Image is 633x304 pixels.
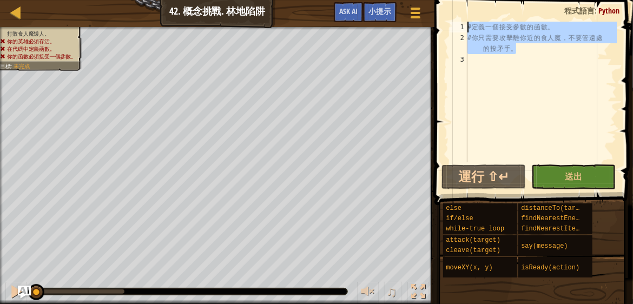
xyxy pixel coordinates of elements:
span: Ask AI [339,6,358,16]
span: 你的函數必須接受一個參數。 [7,54,76,60]
span: 在代碼中定義函數。 [7,46,55,52]
span: 送出 [565,170,582,182]
span: 你的英雄必須存活。 [7,38,55,44]
span: 打敗食人魔矮人。 [7,31,49,37]
span: 未完成 [14,63,29,69]
span: cleave(target) [446,247,500,254]
button: ♫ [384,282,403,304]
span: findNearestEnemy() [521,215,591,222]
span: moveXY(x, y) [446,264,492,272]
span: : [11,63,14,69]
span: if/else [446,215,473,222]
button: 調整音量 [357,282,379,304]
button: Ask AI [334,2,363,22]
div: 2 [450,32,467,54]
div: 1 [450,22,467,32]
button: 送出 [531,164,616,189]
span: ♫ [386,283,397,300]
span: while-true loop [446,225,504,233]
span: 程式語言 [564,5,595,16]
button: 切換全螢幕 [407,282,429,304]
span: say(message) [521,242,568,250]
button: Ask AI [18,286,31,299]
span: : [595,5,598,16]
span: findNearestItem() [521,225,587,233]
button: 顯示遊戲選單 [402,2,429,28]
span: isReady(action) [521,264,579,272]
span: Python [598,5,619,16]
span: distanceTo(target) [521,204,591,212]
span: attack(target) [446,236,500,244]
span: else [446,204,461,212]
div: 3 [450,54,467,65]
button: Ctrl + P: Pause [5,282,27,304]
button: 運行 ⇧↵ [441,164,526,189]
span: 小提示 [368,6,391,16]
